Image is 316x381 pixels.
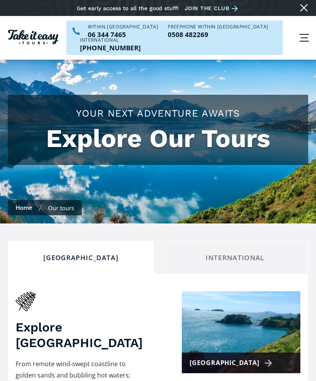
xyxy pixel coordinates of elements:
[16,106,300,120] h2: Your Next Adventure Awaits
[80,44,141,51] a: Call us outside of NZ on +6463447465
[190,357,275,369] div: [GEOGRAPHIC_DATA]
[88,31,158,38] a: Call us within NZ on 063447465
[185,4,241,13] a: Join the club
[16,319,143,351] h3: Explore [GEOGRAPHIC_DATA]
[80,38,141,43] div: International
[80,44,141,51] p: [PHONE_NUMBER]
[168,31,268,38] p: 0508 482269
[77,5,179,11] div: Get early access to all the good stuff!
[14,253,147,262] div: [GEOGRAPHIC_DATA]
[298,2,310,14] a: Close message
[48,204,74,212] div: Our tours
[168,25,268,29] div: Freephone WITHIN [GEOGRAPHIC_DATA]
[16,124,300,153] h1: Explore Our Tours
[168,31,268,38] a: Call us freephone within NZ on 0508482269
[88,25,158,29] div: WITHIN [GEOGRAPHIC_DATA]
[8,200,82,215] nav: breadcrumbs
[8,30,59,44] img: Take it easy Tours logo
[8,28,59,48] a: Homepage
[169,253,302,262] div: International
[293,26,316,50] div: menu
[88,31,158,38] p: 06 344 7465
[16,204,32,211] a: Home
[182,291,300,373] a: [GEOGRAPHIC_DATA]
